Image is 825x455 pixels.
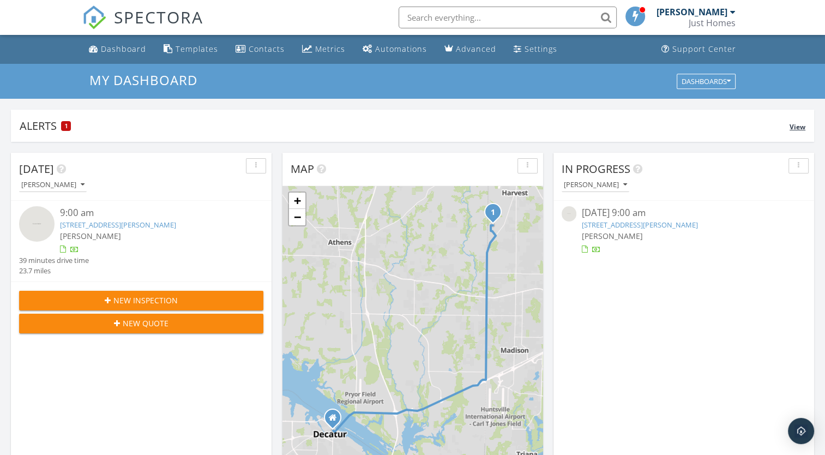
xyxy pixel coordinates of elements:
[564,181,627,189] div: [PERSON_NAME]
[289,209,305,225] a: Zoom out
[582,231,643,241] span: [PERSON_NAME]
[89,71,197,89] span: My Dashboard
[788,418,814,444] div: Open Intercom Messenger
[176,44,218,54] div: Templates
[375,44,427,54] div: Automations
[19,206,55,242] img: streetview
[790,122,805,131] span: View
[682,77,731,85] div: Dashboards
[19,161,54,176] span: [DATE]
[289,193,305,209] a: Zoom in
[456,44,496,54] div: Advanced
[657,7,727,17] div: [PERSON_NAME]
[509,39,562,59] a: Settings
[113,295,178,306] span: New Inspection
[101,44,146,54] div: Dashboard
[159,39,222,59] a: Templates
[440,39,501,59] a: Advanced
[19,291,263,310] button: New Inspection
[291,161,314,176] span: Map
[60,220,176,230] a: [STREET_ADDRESS][PERSON_NAME]
[562,178,629,193] button: [PERSON_NAME]
[358,39,431,59] a: Automations (Basic)
[315,44,345,54] div: Metrics
[582,206,785,220] div: [DATE] 9:00 am
[82,15,203,38] a: SPECTORA
[123,318,168,329] span: New Quote
[493,212,499,218] div: 123 Vasser Farms Dr, Harvest, AL 35749
[21,181,85,189] div: [PERSON_NAME]
[19,314,263,333] button: New Quote
[85,39,150,59] a: Dashboard
[672,44,736,54] div: Support Center
[19,266,89,276] div: 23.7 miles
[333,417,339,424] div: P. O. Box 354, Decatur AL 35602
[65,122,68,130] span: 1
[19,255,89,266] div: 39 minutes drive time
[19,178,87,193] button: [PERSON_NAME]
[562,206,576,221] img: streetview
[677,74,736,89] button: Dashboards
[249,44,285,54] div: Contacts
[60,206,243,220] div: 9:00 am
[689,17,736,28] div: Just Homes
[525,44,557,54] div: Settings
[82,5,106,29] img: The Best Home Inspection Software - Spectora
[657,39,740,59] a: Support Center
[19,206,263,276] a: 9:00 am [STREET_ADDRESS][PERSON_NAME] [PERSON_NAME] 39 minutes drive time 23.7 miles
[60,231,121,241] span: [PERSON_NAME]
[491,209,495,217] i: 1
[562,206,806,255] a: [DATE] 9:00 am [STREET_ADDRESS][PERSON_NAME] [PERSON_NAME]
[114,5,203,28] span: SPECTORA
[298,39,350,59] a: Metrics
[562,161,630,176] span: In Progress
[582,220,698,230] a: [STREET_ADDRESS][PERSON_NAME]
[20,118,790,133] div: Alerts
[399,7,617,28] input: Search everything...
[231,39,289,59] a: Contacts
